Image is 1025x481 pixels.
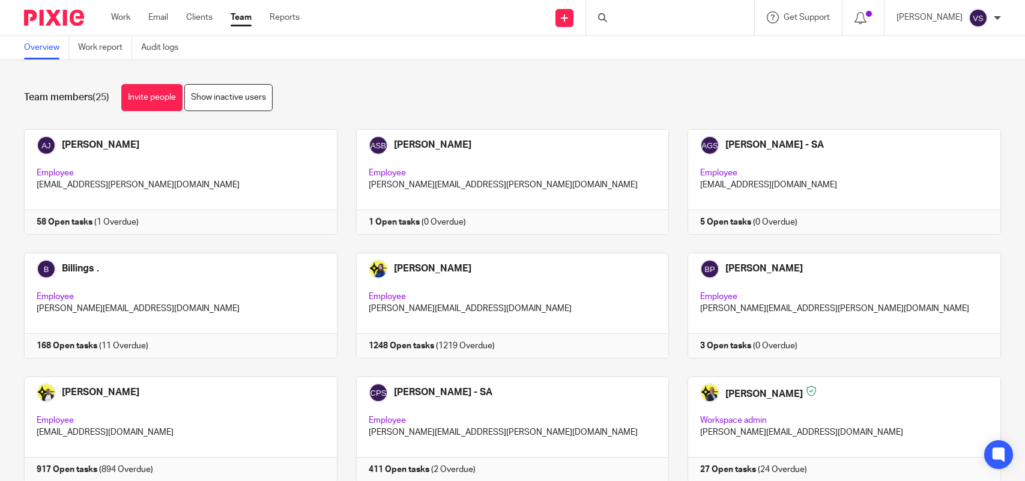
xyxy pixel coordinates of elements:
p: [PERSON_NAME] [896,11,963,23]
a: Overview [24,36,69,59]
a: Audit logs [141,36,187,59]
a: Invite people [121,84,183,111]
a: Show inactive users [184,84,273,111]
span: (25) [92,92,109,102]
span: Get Support [784,13,830,22]
a: Team [231,11,252,23]
img: svg%3E [969,8,988,28]
a: Work report [78,36,132,59]
a: Reports [270,11,300,23]
img: Pixie [24,10,84,26]
h1: Team members [24,91,109,104]
a: Work [111,11,130,23]
a: Clients [186,11,213,23]
a: Email [148,11,168,23]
